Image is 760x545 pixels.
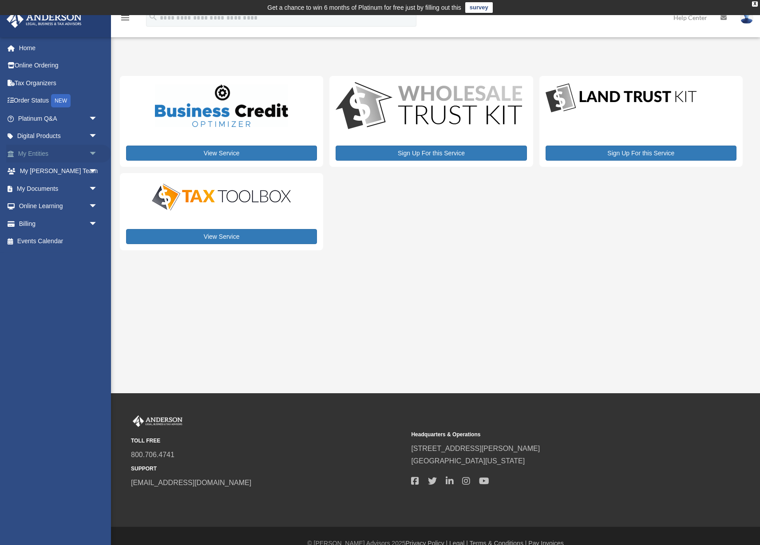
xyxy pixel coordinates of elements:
[546,146,736,161] a: Sign Up For this Service
[120,16,131,23] a: menu
[4,11,84,28] img: Anderson Advisors Platinum Portal
[126,229,317,244] a: View Service
[546,82,697,115] img: LandTrust_lgo-1.jpg
[411,430,685,439] small: Headquarters & Operations
[131,436,405,446] small: TOLL FREE
[89,197,107,216] span: arrow_drop_down
[6,57,111,75] a: Online Ordering
[131,479,251,486] a: [EMAIL_ADDRESS][DOMAIN_NAME]
[126,146,317,161] a: View Service
[336,146,526,161] a: Sign Up For this Service
[6,74,111,92] a: Tax Organizers
[6,145,111,162] a: My Entitiesarrow_drop_down
[411,457,525,465] a: [GEOGRAPHIC_DATA][US_STATE]
[131,464,405,474] small: SUPPORT
[6,162,111,180] a: My [PERSON_NAME] Teamarrow_drop_down
[6,233,111,250] a: Events Calendar
[465,2,493,13] a: survey
[148,12,158,22] i: search
[89,215,107,233] span: arrow_drop_down
[89,162,107,181] span: arrow_drop_down
[6,110,111,127] a: Platinum Q&Aarrow_drop_down
[740,11,753,24] img: User Pic
[411,445,540,452] a: [STREET_ADDRESS][PERSON_NAME]
[89,110,107,128] span: arrow_drop_down
[267,2,461,13] div: Get a chance to win 6 months of Platinum for free just by filling out this
[6,180,111,197] a: My Documentsarrow_drop_down
[6,215,111,233] a: Billingarrow_drop_down
[752,1,758,7] div: close
[131,451,174,458] a: 800.706.4741
[6,39,111,57] a: Home
[131,415,184,427] img: Anderson Advisors Platinum Portal
[89,127,107,146] span: arrow_drop_down
[336,82,522,131] img: WS-Trust-Kit-lgo-1.jpg
[89,145,107,163] span: arrow_drop_down
[120,12,131,23] i: menu
[89,180,107,198] span: arrow_drop_down
[6,197,111,215] a: Online Learningarrow_drop_down
[51,94,71,107] div: NEW
[6,127,107,145] a: Digital Productsarrow_drop_down
[6,92,111,110] a: Order StatusNEW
